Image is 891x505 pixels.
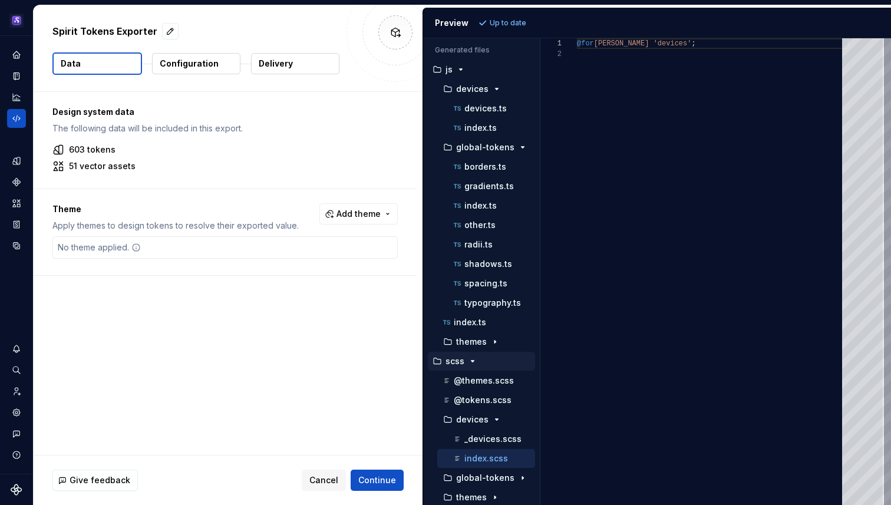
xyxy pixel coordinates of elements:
[437,219,535,232] button: other.ts
[61,58,81,70] p: Data
[52,220,299,232] p: Apply themes to design tokens to resolve their exported value.
[7,382,26,401] a: Invite team
[336,208,381,220] span: Add theme
[7,361,26,379] button: Search ⌘K
[445,357,464,366] p: scss
[52,123,398,134] p: The following data will be included in this export.
[437,277,535,290] button: spacing.ts
[52,203,299,215] p: Theme
[152,53,240,74] button: Configuration
[160,58,219,70] p: Configuration
[456,337,487,346] p: themes
[433,141,535,154] button: global-tokens
[464,181,514,191] p: gradients.ts
[437,433,535,445] button: _devices.scss
[433,82,535,95] button: devices
[464,104,507,113] p: devices.ts
[52,470,138,491] button: Give feedback
[490,18,526,28] p: Up to date
[456,143,514,152] p: global-tokens
[53,237,146,258] div: No theme applied.
[7,88,26,107] a: Analytics
[52,106,398,118] p: Design system data
[358,474,396,486] span: Continue
[7,109,26,128] a: Code automation
[302,470,346,491] button: Cancel
[433,413,535,426] button: devices
[428,63,535,76] button: js
[7,173,26,192] a: Components
[428,355,535,368] button: scss
[437,452,535,465] button: index.scss
[464,454,508,463] p: index.scss
[464,279,507,288] p: spacing.ts
[435,45,528,55] p: Generated files
[52,52,142,75] button: Data
[7,215,26,234] a: Storybook stories
[464,434,522,444] p: _devices.scss
[7,339,26,358] button: Notifications
[7,67,26,85] a: Documentation
[456,493,487,502] p: themes
[7,45,26,64] a: Home
[309,474,338,486] span: Cancel
[7,151,26,170] a: Design tokens
[454,318,486,327] p: index.ts
[433,316,535,329] button: index.ts
[464,162,506,171] p: borders.ts
[7,194,26,213] a: Assets
[52,24,157,38] p: Spirit Tokens Exporter
[7,403,26,422] a: Settings
[464,220,496,230] p: other.ts
[456,415,489,424] p: devices
[653,39,691,48] span: 'devices'
[319,203,398,225] button: Add theme
[437,238,535,251] button: radii.ts
[351,470,404,491] button: Continue
[69,144,115,156] p: 603 tokens
[437,180,535,193] button: gradients.ts
[433,471,535,484] button: global-tokens
[70,474,130,486] span: Give feedback
[433,491,535,504] button: themes
[435,17,468,29] div: Preview
[454,395,511,405] p: @tokens.scss
[464,259,512,269] p: shadows.ts
[7,424,26,443] button: Contact support
[464,201,497,210] p: index.ts
[437,121,535,134] button: index.ts
[11,484,22,496] svg: Supernova Logo
[437,199,535,212] button: index.ts
[540,49,562,60] div: 2
[540,38,562,49] div: 1
[69,160,136,172] p: 51 vector assets
[437,258,535,270] button: shadows.ts
[593,39,649,48] span: [PERSON_NAME]
[433,374,535,387] button: @themes.scss
[9,14,24,28] img: 63932fde-23f0-455f-9474-7c6a8a4930cd.png
[454,376,514,385] p: @themes.scss
[464,298,521,308] p: typography.ts
[456,473,514,483] p: global-tokens
[251,53,339,74] button: Delivery
[691,39,695,48] span: ;
[7,236,26,255] a: Data sources
[456,84,489,94] p: devices
[437,160,535,173] button: borders.ts
[464,123,497,133] p: index.ts
[577,39,594,48] span: @for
